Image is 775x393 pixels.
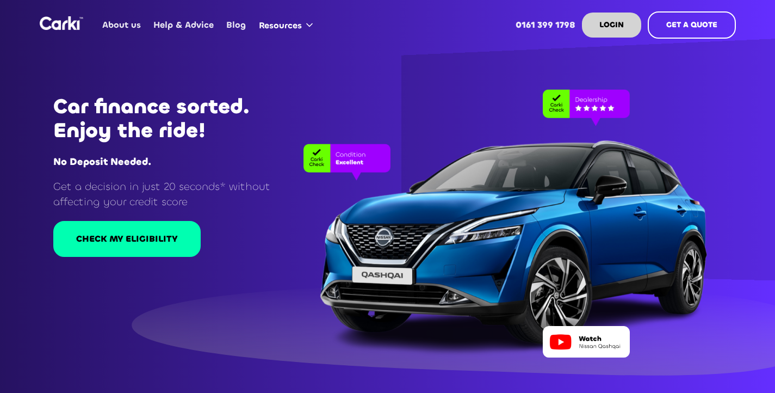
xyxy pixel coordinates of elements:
div: CHECK MY ELIGIBILITY [76,233,178,245]
a: CHECK MY ELIGIBILITY [53,221,201,257]
a: Blog [220,4,252,46]
a: 0161 399 1798 [509,4,581,46]
strong: No Deposit Needed. [53,155,151,168]
a: GET A QUOTE [648,11,736,39]
a: LOGIN [582,13,641,38]
img: Logo [40,16,83,30]
strong: GET A QUOTE [666,20,717,30]
strong: 0161 399 1798 [516,19,575,30]
strong: LOGIN [599,20,624,30]
div: Resources [259,20,302,32]
h1: Car finance sorted. Enjoy the ride! [53,95,297,143]
a: About us [96,4,147,46]
a: Help & Advice [147,4,220,46]
p: Get a decision in just 20 seconds* without affecting your credit score [53,179,297,209]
